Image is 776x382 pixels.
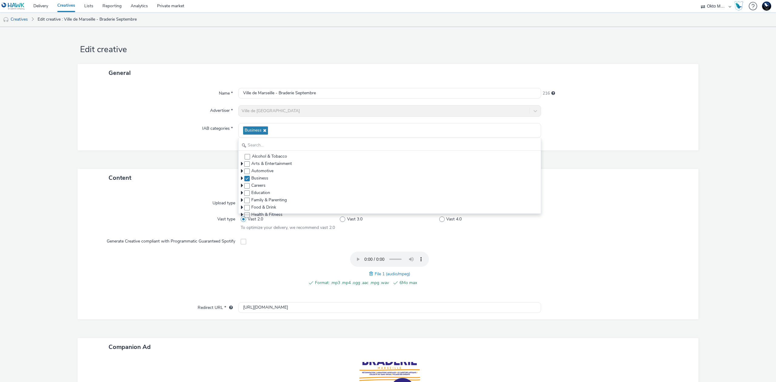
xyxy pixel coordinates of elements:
[104,236,238,244] label: Generate Creative compliant with Programmatic Guaranteed Spotify
[251,190,270,196] span: Education
[216,88,235,96] label: Name *
[734,1,743,11] img: Hawk Academy
[375,271,410,277] span: File 1 (audio/mpeg)
[109,174,131,182] span: Content
[200,123,235,132] label: IAB categories *
[239,140,541,151] input: Search...
[2,2,25,10] img: undefined Logo
[195,302,235,311] label: Redirect URL *
[251,175,268,181] span: Business
[35,12,140,27] a: Edit creative : Ville de Marseille - Braderie Septembre
[543,90,550,96] span: 216
[210,198,238,206] label: Upload type
[734,1,746,11] a: Hawk Academy
[400,279,473,286] span: 6Mo max
[78,44,698,55] h1: Edit creative
[251,168,273,174] span: Automotive
[446,216,462,222] span: Vast 4.0
[252,153,287,159] span: Alcohol & Tobacco
[3,17,9,23] img: audio
[315,279,389,286] span: Format: .mp3 .mp4 .ogg .aac .mpg .wav
[762,2,771,11] img: Support Hawk
[251,197,287,203] span: Family & Parenting
[238,88,541,99] input: Name
[251,183,266,189] span: Careers
[215,214,238,222] label: Vast type
[109,69,131,77] span: General
[245,128,262,133] span: Business
[251,161,292,167] span: Arts & Entertainment
[347,216,363,222] span: Vast 3.0
[241,225,335,230] span: To optimize your delivery, we recommend vast 2.0
[226,305,233,311] div: URL will be used as a validation URL with some SSPs and it will be the redirection URL of your cr...
[208,105,235,114] label: Advertiser *
[251,219,289,225] span: Hobbies & Interests
[251,204,276,210] span: Food & Drink
[251,212,283,218] span: Health & Fitness
[109,343,151,351] span: Companion Ad
[238,302,541,313] input: url...
[248,216,263,222] span: Vast 2.0
[551,90,555,96] div: Maximum 255 characters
